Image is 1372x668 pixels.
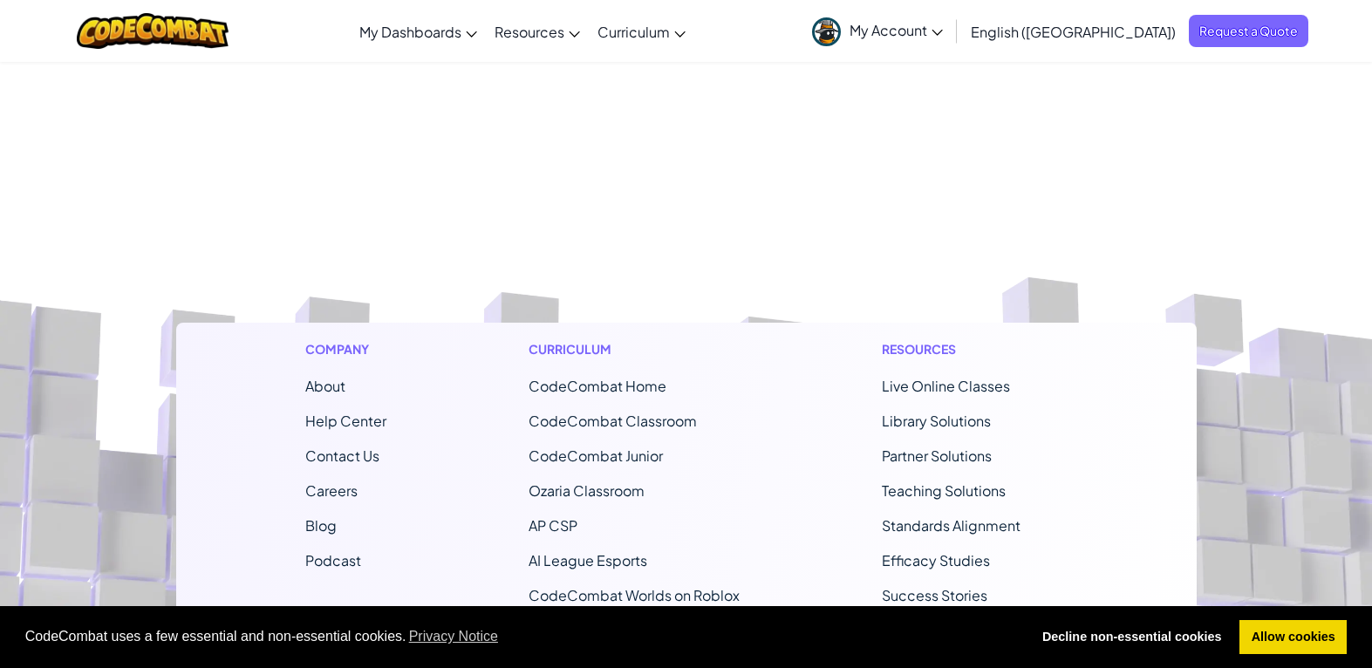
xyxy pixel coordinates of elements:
a: Ozaria Classroom [529,481,645,500]
span: Contact Us [305,446,379,465]
a: Standards Alignment [882,516,1020,535]
a: Careers [305,481,358,500]
a: Live Online Classes [882,377,1010,395]
span: My Account [850,21,943,39]
img: CodeCombat logo [77,13,229,49]
a: My Dashboards [351,8,486,55]
a: deny cookies [1030,620,1233,655]
span: CodeCombat Home [529,377,666,395]
span: Resources [495,23,564,41]
h1: Resources [882,340,1068,358]
img: avatar [812,17,841,46]
a: English ([GEOGRAPHIC_DATA]) [962,8,1184,55]
a: Podcast [305,551,361,569]
a: Blog [305,516,337,535]
a: Resources [486,8,589,55]
a: Curriculum [589,8,694,55]
a: About [305,377,345,395]
a: Efficacy Studies [882,551,990,569]
h1: Curriculum [529,340,740,358]
span: My Dashboards [359,23,461,41]
span: English ([GEOGRAPHIC_DATA]) [971,23,1176,41]
h1: Company [305,340,386,358]
a: Help Center [305,412,386,430]
a: AI League Esports [529,551,647,569]
a: Partner Solutions [882,446,992,465]
a: Teaching Solutions [882,481,1006,500]
a: Success Stories [882,586,987,604]
a: CodeCombat Junior [529,446,663,465]
a: Request a Quote [1189,15,1308,47]
a: CodeCombat Worlds on Roblox [529,586,740,604]
a: allow cookies [1239,620,1347,655]
span: CodeCombat uses a few essential and non-essential cookies. [25,624,1017,650]
a: Library Solutions [882,412,991,430]
a: CodeCombat Classroom [529,412,697,430]
a: My Account [803,3,952,58]
span: Curriculum [597,23,670,41]
a: AP CSP [529,516,577,535]
a: learn more about cookies [406,624,502,650]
